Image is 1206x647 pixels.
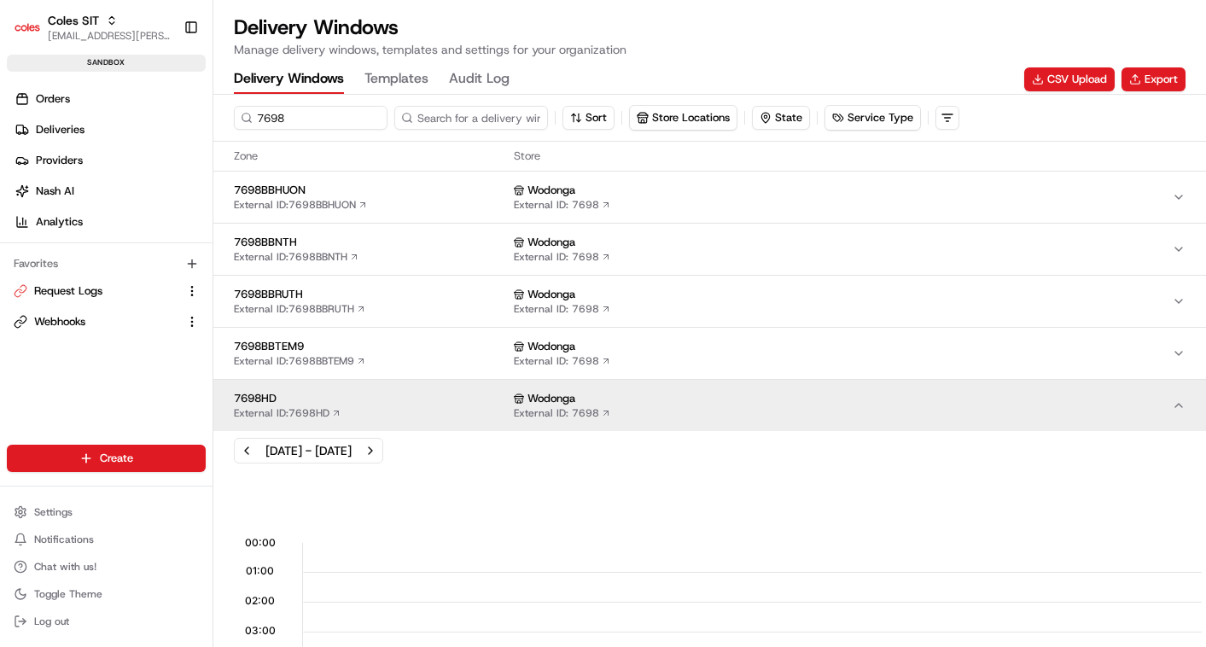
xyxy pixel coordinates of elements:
[358,439,382,463] button: Next week
[514,354,611,368] a: External ID: 7698
[234,65,344,94] button: Delivery Windows
[7,500,206,524] button: Settings
[34,533,94,546] span: Notifications
[245,594,275,608] span: 02:00
[527,339,575,354] span: Wodonga
[7,445,206,472] button: Create
[14,314,178,329] a: Webhooks
[234,406,341,420] a: External ID:7698HD
[514,198,611,212] a: External ID: 7698
[36,153,83,168] span: Providers
[234,339,507,354] span: 7698BBTEM9
[234,106,387,130] input: Search for a zone
[7,147,213,174] a: Providers
[34,615,69,628] span: Log out
[14,14,41,41] img: Coles SIT
[34,505,73,519] span: Settings
[7,582,206,606] button: Toggle Theme
[630,106,737,130] button: Store Locations
[629,105,737,131] button: Store Locations
[527,235,575,250] span: Wodonga
[36,214,83,230] span: Analytics
[213,328,1206,379] button: 7698BBTEM9External ID:7698BBTEM9 WodongaExternal ID: 7698
[36,122,84,137] span: Deliveries
[527,391,575,406] span: Wodonga
[235,439,259,463] button: Previous week
[234,183,507,198] span: 7698BBHUON
[394,106,548,130] input: Search for a delivery window
[7,277,206,305] button: Request Logs
[234,41,626,58] p: Manage delivery windows, templates and settings for your organization
[7,85,213,113] a: Orders
[7,7,177,48] button: Coles SITColes SIT[EMAIL_ADDRESS][PERSON_NAME][PERSON_NAME][DOMAIN_NAME]
[514,406,611,420] a: External ID: 7698
[34,283,102,299] span: Request Logs
[234,302,366,316] a: External ID:7698BBRUTH
[213,380,1206,431] button: 7698HDExternal ID:7698HD WodongaExternal ID: 7698
[213,224,1206,275] button: 7698BBNTHExternal ID:7698BBNTH WodongaExternal ID: 7698
[514,250,611,264] a: External ID: 7698
[7,178,213,205] a: Nash AI
[562,106,615,130] button: Sort
[34,587,102,601] span: Toggle Theme
[34,560,96,574] span: Chat with us!
[7,208,213,236] a: Analytics
[514,302,611,316] a: External ID: 7698
[7,116,213,143] a: Deliveries
[234,198,368,212] a: External ID:7698BBHUON
[1122,67,1186,91] button: Export
[48,12,99,29] button: Coles SIT
[234,149,507,164] span: Zone
[234,354,366,368] a: External ID:7698BBTEM9
[7,555,206,579] button: Chat with us!
[527,287,575,302] span: Wodonga
[213,276,1206,327] button: 7698BBRUTHExternal ID:7698BBRUTH WodongaExternal ID: 7698
[265,442,352,459] div: [DATE] - [DATE]
[234,391,507,406] span: 7698HD
[234,14,626,41] h1: Delivery Windows
[234,235,507,250] span: 7698BBNTH
[14,283,178,299] a: Request Logs
[7,250,206,277] div: Favorites
[527,183,575,198] span: Wodonga
[7,609,206,633] button: Log out
[234,287,507,302] span: 7698BBRUTH
[364,65,428,94] button: Templates
[7,55,206,72] div: sandbox
[213,172,1206,223] button: 7698BBHUONExternal ID:7698BBHUON WodongaExternal ID: 7698
[245,536,276,550] span: 00:00
[752,106,810,130] button: State
[234,250,359,264] a: External ID:7698BBNTH
[1024,67,1115,91] button: CSV Upload
[245,624,276,638] span: 03:00
[246,564,274,578] span: 01:00
[48,29,170,43] button: [EMAIL_ADDRESS][PERSON_NAME][PERSON_NAME][DOMAIN_NAME]
[514,149,1186,164] span: Store
[7,528,206,551] button: Notifications
[34,314,85,329] span: Webhooks
[449,65,510,94] button: Audit Log
[7,308,206,335] button: Webhooks
[36,91,70,107] span: Orders
[825,106,920,130] button: Service Type
[100,451,133,466] span: Create
[36,184,74,199] span: Nash AI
